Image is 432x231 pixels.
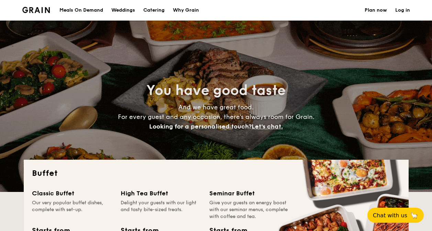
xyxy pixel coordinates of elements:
div: Seminar Buffet [209,189,290,198]
img: Grain [22,7,50,13]
span: And we have great food. For every guest and any occasion, there’s always room for Grain. [118,104,314,130]
button: Chat with us🦙 [367,208,424,223]
span: Let's chat. [252,123,283,130]
span: Chat with us [373,212,407,219]
a: Logotype [22,7,50,13]
span: 🦙 [410,211,418,219]
span: Looking for a personalised touch? [149,123,252,130]
div: Classic Buffet [32,189,112,198]
div: Give your guests an energy boost with our seminar menus, complete with coffee and tea. [209,199,290,220]
div: Delight your guests with our light and tasty bite-sized treats. [121,199,201,220]
div: Our very popular buffet dishes, complete with set-up. [32,199,112,220]
h2: Buffet [32,168,400,179]
div: High Tea Buffet [121,189,201,198]
span: You have good taste [146,82,286,99]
